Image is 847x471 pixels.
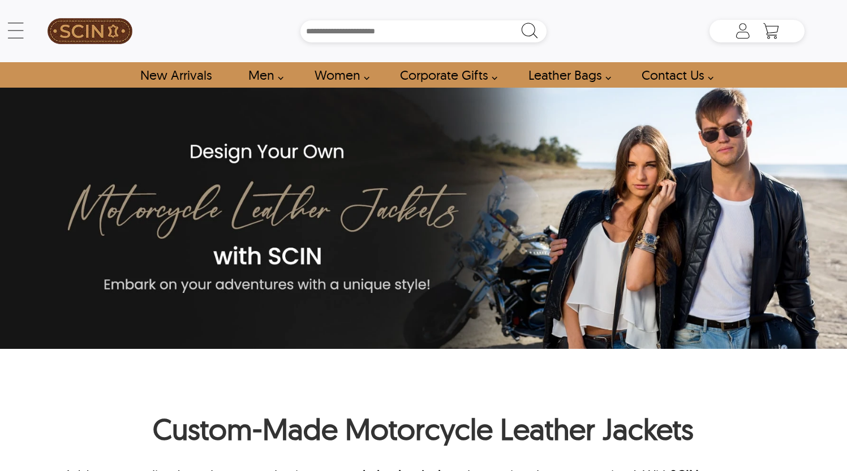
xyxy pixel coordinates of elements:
iframe: chat widget [799,426,836,460]
a: Shop New Arrivals [127,62,224,88]
a: Shop Leather Bags [515,62,617,88]
h1: Custom-Made Motorcycle Leather Jackets [42,374,805,453]
a: Shop Leather Corporate Gifts [387,62,504,88]
iframe: chat widget [632,189,836,420]
a: shop men's leather jackets [235,62,290,88]
a: Shopping Cart [760,23,782,40]
a: contact-us [629,62,720,88]
a: Shop Women Leather Jackets [302,62,376,88]
img: SCIN [48,6,132,57]
a: SCIN [42,6,137,57]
